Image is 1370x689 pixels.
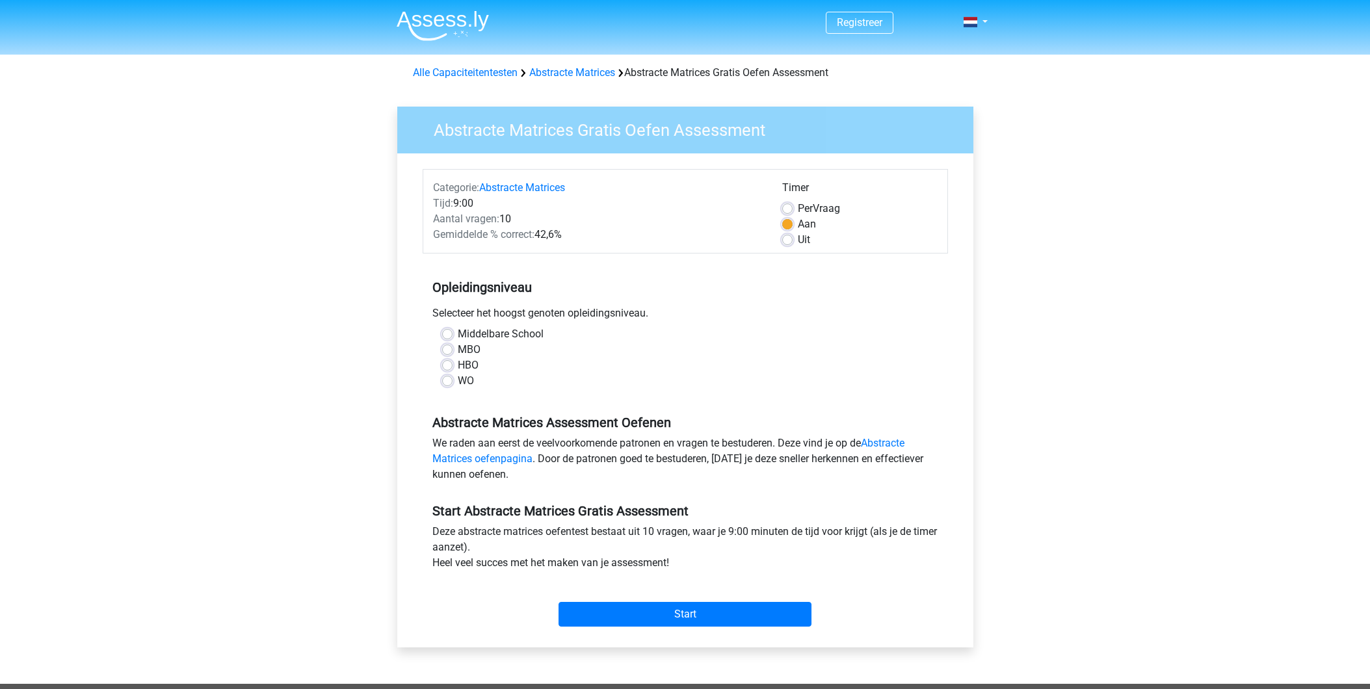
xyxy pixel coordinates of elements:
div: Abstracte Matrices Gratis Oefen Assessment [408,65,963,81]
span: Per [798,202,813,214]
label: WO [458,373,474,389]
label: MBO [458,342,481,357]
label: Uit [798,232,810,248]
h5: Opleidingsniveau [432,274,938,300]
label: HBO [458,357,479,373]
span: Aantal vragen: [433,213,499,225]
a: Alle Capaciteitentesten [413,66,518,79]
span: Gemiddelde % correct: [433,228,534,240]
label: Middelbare School [458,326,544,342]
div: 10 [423,211,772,227]
span: Tijd: [433,197,453,209]
a: Abstracte Matrices [479,181,565,194]
div: 9:00 [423,196,772,211]
div: Timer [782,180,938,201]
div: Selecteer het hoogst genoten opleidingsniveau. [423,305,948,326]
h3: Abstracte Matrices Gratis Oefen Assessment [418,115,964,140]
input: Start [559,602,811,627]
h5: Abstracte Matrices Assessment Oefenen [432,415,938,430]
div: 42,6% [423,227,772,242]
h5: Start Abstracte Matrices Gratis Assessment [432,503,938,519]
div: Deze abstracte matrices oefentest bestaat uit 10 vragen, waar je 9:00 minuten de tijd voor krijgt... [423,524,948,576]
div: We raden aan eerst de veelvoorkomende patronen en vragen te bestuderen. Deze vind je op de . Door... [423,435,948,487]
label: Aan [798,216,816,232]
label: Vraag [798,201,840,216]
a: Abstracte Matrices [529,66,615,79]
a: Registreer [837,16,882,29]
img: Assessly [397,10,489,41]
span: Categorie: [433,181,479,194]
